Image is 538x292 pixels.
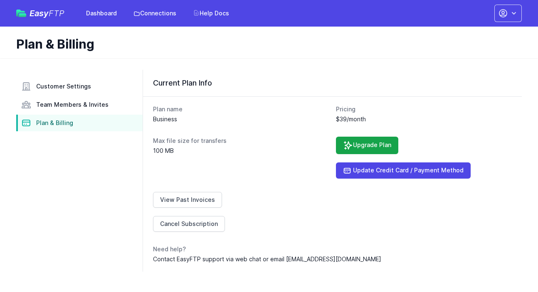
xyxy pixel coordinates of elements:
[16,115,143,131] a: Plan & Billing
[128,6,181,21] a: Connections
[36,101,109,109] span: Team Members & Invites
[153,105,329,113] dt: Plan name
[336,137,398,154] a: Upgrade Plan
[153,216,225,232] a: Cancel Subscription
[16,9,64,17] a: EasyFTP
[153,147,329,155] dd: 100 MB
[16,96,143,113] a: Team Members & Invites
[336,105,512,113] dt: Pricing
[36,82,91,91] span: Customer Settings
[153,137,329,145] dt: Max file size for transfers
[16,10,26,17] img: easyftp_logo.png
[153,78,512,88] h3: Current Plan Info
[81,6,122,21] a: Dashboard
[153,115,329,123] dd: Business
[153,255,512,263] dd: Contact EasyFTP support via web chat or email [EMAIL_ADDRESS][DOMAIN_NAME]
[153,245,512,253] dt: Need help?
[36,119,73,127] span: Plan & Billing
[188,6,234,21] a: Help Docs
[153,192,222,208] a: View Past Invoices
[30,9,64,17] span: Easy
[336,162,471,179] a: Update Credit Card / Payment Method
[16,78,143,95] a: Customer Settings
[336,115,512,123] dd: $39/month
[49,8,64,18] span: FTP
[16,37,515,52] h1: Plan & Billing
